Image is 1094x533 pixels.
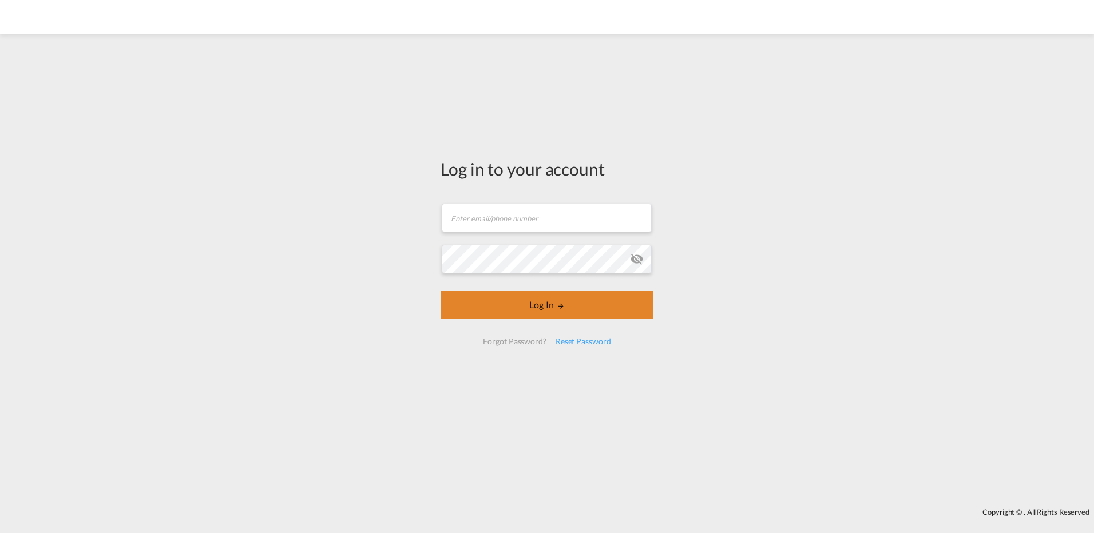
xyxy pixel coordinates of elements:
md-icon: icon-eye-off [630,252,644,266]
button: LOGIN [441,291,653,319]
div: Log in to your account [441,157,653,181]
div: Forgot Password? [478,331,550,352]
input: Enter email/phone number [442,204,652,232]
div: Reset Password [551,331,616,352]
